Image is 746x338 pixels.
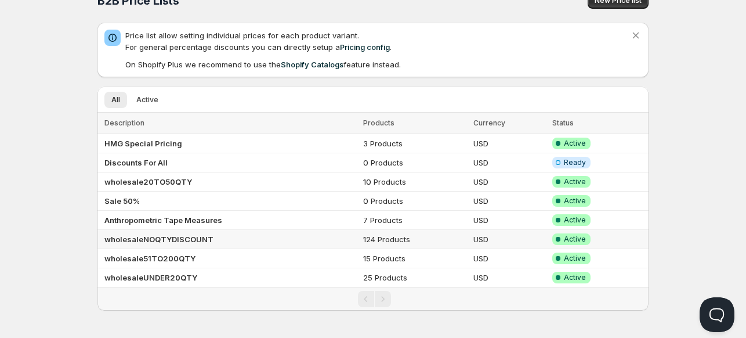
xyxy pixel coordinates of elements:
[125,30,630,53] p: Price list allow setting individual prices for each product variant. For general percentage disco...
[564,139,586,148] span: Active
[360,153,470,172] td: 0 Products
[360,268,470,287] td: 25 Products
[104,139,182,148] b: HMG Special Pricing
[363,118,394,127] span: Products
[111,95,120,105] span: All
[104,118,144,127] span: Description
[470,153,549,172] td: USD
[470,172,549,192] td: USD
[700,297,734,332] iframe: Help Scout Beacon - Open
[564,177,586,186] span: Active
[470,249,549,268] td: USD
[97,287,649,311] nav: Pagination
[340,42,390,52] a: Pricing config
[470,268,549,287] td: USD
[473,118,505,127] span: Currency
[104,235,213,244] b: wholesaleNOQTYDISCOUNT
[360,249,470,268] td: 15 Products
[104,196,140,206] b: Sale 50%
[360,134,470,153] td: 3 Products
[104,177,192,186] b: wholesale20TO50QTY
[104,158,168,167] b: Discounts For All
[360,172,470,192] td: 10 Products
[564,158,586,167] span: Ready
[470,134,549,153] td: USD
[564,254,586,263] span: Active
[470,192,549,211] td: USD
[564,215,586,225] span: Active
[281,60,343,69] a: Shopify Catalogs
[104,273,197,282] b: wholesaleUNDER20QTY
[552,118,574,127] span: Status
[564,196,586,206] span: Active
[104,254,195,263] b: wholesale51TO200QTY
[136,95,158,105] span: Active
[360,230,470,249] td: 124 Products
[360,211,470,230] td: 7 Products
[104,215,222,225] b: Anthropometric Tape Measures
[470,211,549,230] td: USD
[564,235,586,244] span: Active
[564,273,586,282] span: Active
[125,59,630,70] p: On Shopify Plus we recommend to use the feature instead.
[360,192,470,211] td: 0 Products
[628,27,644,44] button: Dismiss notification
[470,230,549,249] td: USD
